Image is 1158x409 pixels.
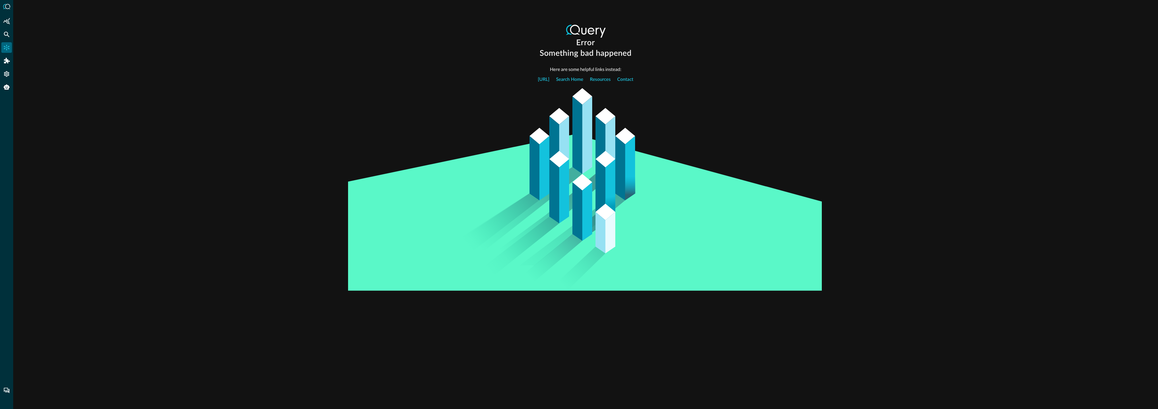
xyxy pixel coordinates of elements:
[540,48,631,59] h2: Something bad happened
[617,73,633,86] a: Contact
[538,73,549,86] a: [URL]
[1,82,12,92] div: Query Agent
[590,73,611,86] a: Resources
[550,66,622,73] p: Here are some helpful links instead:
[1,29,12,40] div: Federated Search
[1,16,12,26] div: Summary Insights
[556,73,583,86] a: Search Home
[2,55,12,66] div: Addons
[576,38,595,48] h1: Error
[1,69,12,79] div: Settings
[1,385,12,396] div: Chat
[1,42,12,53] div: Connectors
